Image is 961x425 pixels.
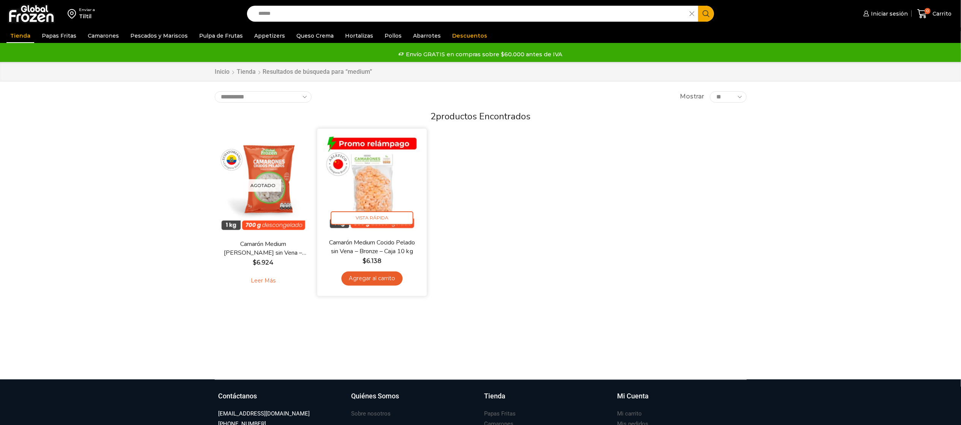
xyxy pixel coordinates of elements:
a: Descuentos [448,29,491,43]
a: Tienda [484,391,610,409]
h3: [EMAIL_ADDRESS][DOMAIN_NAME] [218,410,310,418]
a: Hortalizas [341,29,377,43]
span: $ [362,257,366,265]
a: [EMAIL_ADDRESS][DOMAIN_NAME] [218,409,310,419]
a: Pescados y Mariscos [127,29,192,43]
h3: Contáctanos [218,391,257,401]
a: Pulpa de Frutas [195,29,247,43]
h3: Quiénes Somos [351,391,399,401]
h1: Resultados de búsqueda para “medium” [263,68,372,75]
a: Appetizers [250,29,289,43]
a: Queso Crema [293,29,337,43]
span: Vista Rápida [331,211,413,225]
a: Sobre nosotros [351,409,391,419]
a: Agregar al carrito: “Camarón Medium Cocido Pelado sin Vena - Bronze - Caja 10 kg” [341,271,402,285]
a: Tienda [237,68,256,76]
a: Pollos [381,29,405,43]
h3: Tienda [484,391,506,401]
img: address-field-icon.svg [68,7,79,20]
span: 0 [925,8,931,14]
span: $ [253,259,256,266]
h3: Papas Fritas [484,410,516,418]
span: 2 [431,110,436,122]
a: Camarón Medium Cocido Pelado sin Vena – Bronze – Caja 10 kg [328,238,416,256]
h3: Sobre nosotros [351,410,391,418]
a: Leé más sobre “Camarón Medium Crudo Pelado sin Vena - Silver - Caja 10 kg” [239,273,287,289]
button: Search button [698,6,714,22]
a: Camarón Medium [PERSON_NAME] sin Vena – Silver – Caja 10 kg [219,240,307,257]
a: Papas Fritas [484,409,516,419]
a: 0 Carrito [915,5,953,23]
p: Agotado [245,179,281,192]
span: productos encontrados [436,110,530,122]
h3: Mi Cuenta [617,391,649,401]
h3: Mi carrito [617,410,642,418]
div: Tiltil [79,13,95,20]
a: Mi Cuenta [617,391,743,409]
bdi: 6.138 [362,257,381,265]
a: Abarrotes [409,29,445,43]
select: Pedido de la tienda [215,91,312,103]
a: Tienda [6,29,34,43]
a: Camarones [84,29,123,43]
a: Iniciar sesión [861,6,908,21]
span: Iniciar sesión [869,10,908,17]
a: Contáctanos [218,391,344,409]
a: Mi carrito [617,409,642,419]
bdi: 6.924 [253,259,274,266]
span: Mostrar [680,92,704,101]
div: Enviar a [79,7,95,13]
nav: Breadcrumb [215,68,372,76]
a: Inicio [215,68,230,76]
span: Carrito [931,10,952,17]
a: Quiénes Somos [351,391,477,409]
a: Papas Fritas [38,29,80,43]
